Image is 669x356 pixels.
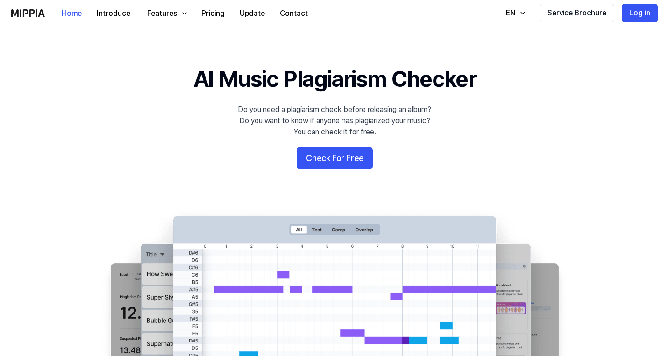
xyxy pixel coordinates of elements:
div: Do you need a plagiarism check before releasing an album? Do you want to know if anyone has plagi... [238,104,431,138]
button: Features [138,4,194,23]
button: Introduce [89,4,138,23]
a: Home [54,0,89,26]
button: Home [54,4,89,23]
img: logo [11,9,45,17]
h1: AI Music Plagiarism Checker [193,63,476,95]
button: Log in [622,4,658,22]
button: Service Brochure [540,4,614,22]
button: Update [232,4,272,23]
div: Features [145,8,179,19]
button: Pricing [194,4,232,23]
a: Update [232,0,272,26]
button: Check For Free [297,147,373,169]
div: EN [504,7,517,19]
button: Contact [272,4,315,23]
button: EN [497,4,532,22]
